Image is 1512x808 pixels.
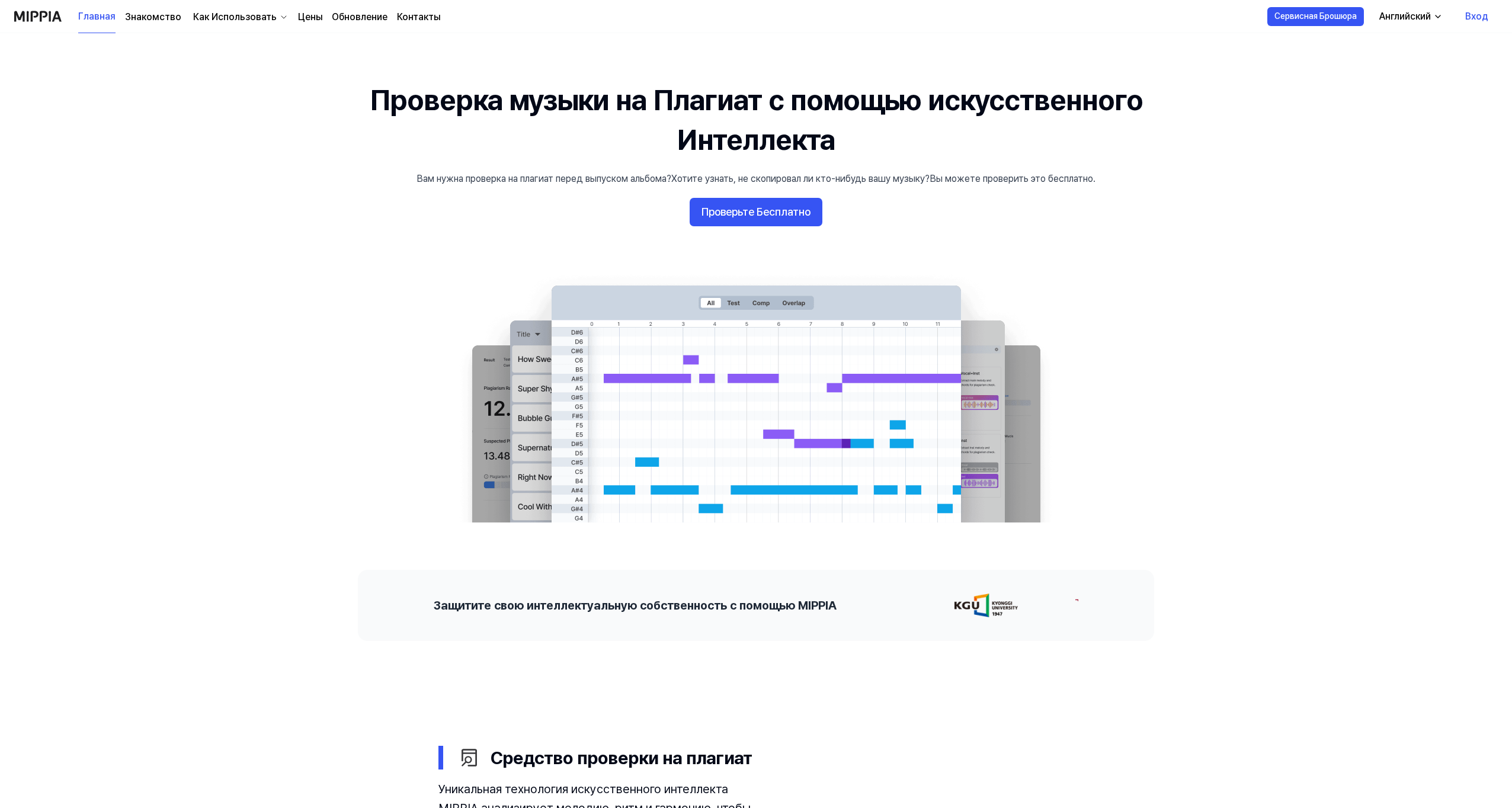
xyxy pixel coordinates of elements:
[701,204,811,221] ya-tr-span: Проверьте Бесплатно
[193,11,277,23] ya-tr-span: Как Использовать
[370,83,1143,157] ya-tr-span: Проверка музыки на Плагиат с помощью искусственного Интеллекта
[125,10,181,24] a: Знакомство
[397,11,440,23] ya-tr-span: Контакты
[298,11,322,23] ya-tr-span: Цены
[191,10,289,24] button: Как Использовать
[690,198,822,226] button: Проверьте Бесплатно
[434,598,836,613] ya-tr-span: Защитите свою интеллектуальную собственность с помощью MIPPIA
[438,736,1074,780] button: Средство проверки на плагиат
[491,745,752,770] ya-tr-span: Средство проверки на плагиат
[1379,11,1431,22] ya-tr-span: Английский
[78,9,116,24] ya-tr-span: Главная
[1008,594,1045,617] img: партнер-логотип-3
[78,1,116,33] a: Главная
[1370,5,1450,28] button: Английский
[905,594,952,617] img: партнер-логотип-2
[332,11,387,23] ya-tr-span: Обновление
[298,10,322,24] a: Цены
[930,173,1095,184] ya-tr-span: Вы можете проверить это бесплатно.
[397,10,440,24] a: Контакты
[417,173,671,184] ya-tr-span: Вам нужна проверка на плагиат перед выпуском альбома?
[1274,11,1357,23] ya-tr-span: Сервисная Брошюра
[671,173,930,184] ya-tr-span: Хотите узнать, не скопировал ли кто-нибудь вашу музыку?
[332,10,387,24] a: Обновление
[125,11,181,23] ya-tr-span: Знакомство
[1465,9,1488,24] ya-tr-span: Вход
[1267,7,1364,26] button: Сервисная Брошюра
[448,274,1064,522] img: основное Изображение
